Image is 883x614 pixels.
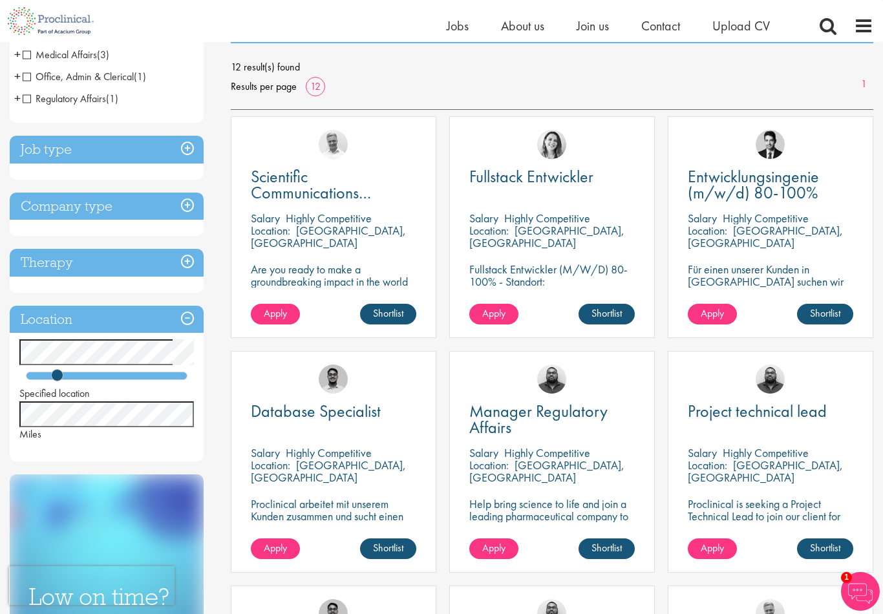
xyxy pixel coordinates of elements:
p: Highly Competitive [504,211,590,226]
span: Office, Admin & Clerical [23,70,146,83]
span: (1) [134,70,146,83]
p: Highly Competitive [286,211,372,226]
span: Manager Regulatory Affairs [469,400,608,438]
a: Join us [577,17,609,34]
span: Specified location [19,386,90,400]
a: Database Specialist [251,403,416,419]
span: Entwicklungsingenie (m/w/d) 80-100% [688,165,819,204]
span: Salary [688,445,717,460]
span: Apply [264,541,287,555]
span: Office, Admin & Clerical [23,70,134,83]
span: Apply [264,306,287,320]
a: Shortlist [579,538,635,559]
img: Chatbot [841,572,880,611]
span: Scientific Communications Manager - Oncology [251,165,393,220]
p: Highly Competitive [723,445,809,460]
span: Medical Affairs [23,48,97,61]
a: Apply [688,304,737,324]
a: Shortlist [360,538,416,559]
span: Salary [469,445,498,460]
img: Thomas Wenig [756,130,785,159]
a: Contact [641,17,680,34]
iframe: reCAPTCHA [9,566,175,605]
img: Joshua Bye [319,130,348,159]
span: Apply [482,541,505,555]
span: Location: [251,223,290,238]
p: [GEOGRAPHIC_DATA], [GEOGRAPHIC_DATA] [469,223,624,250]
a: Upload CV [712,17,770,34]
div: Therapy [10,249,204,277]
a: Apply [688,538,737,559]
a: Fullstack Entwickler [469,169,635,185]
a: Project technical lead [688,403,853,419]
a: 12 [306,79,325,93]
span: (3) [97,48,109,61]
img: Ashley Bennett [756,365,785,394]
p: Proclinical is seeking a Project Technical Lead to join our client for an exciting contract role. [688,498,853,535]
a: Apply [469,304,518,324]
p: [GEOGRAPHIC_DATA], [GEOGRAPHIC_DATA] [251,458,406,485]
a: 1 [855,77,873,92]
a: Scientific Communications Manager - Oncology [251,169,416,201]
span: Database Specialist [251,400,381,422]
span: Medical Affairs [23,48,109,61]
div: Job type [10,136,204,164]
a: Jobs [447,17,469,34]
span: (1) [106,92,118,105]
p: [GEOGRAPHIC_DATA], [GEOGRAPHIC_DATA] [251,223,406,250]
p: Proclinical arbeitet mit unserem Kunden zusammen und sucht einen Datenbankspezialisten zur Verstä... [251,498,416,559]
span: Location: [251,458,290,472]
p: Highly Competitive [286,445,372,460]
img: Nur Ergiydiren [537,130,566,159]
a: Shortlist [797,304,853,324]
span: Location: [688,223,727,238]
span: Location: [688,458,727,472]
p: Help bring science to life and join a leading pharmaceutical company to play a key role in delive... [469,498,635,559]
p: [GEOGRAPHIC_DATA], [GEOGRAPHIC_DATA] [469,458,624,485]
a: Timothy Deschamps [319,365,348,394]
span: Apply [701,541,724,555]
p: Are you ready to make a groundbreaking impact in the world of biotechnology? Join a growing compa... [251,263,416,324]
span: Fullstack Entwickler [469,165,593,187]
p: Für einen unserer Kunden in [GEOGRAPHIC_DATA] suchen wir ab sofort einen Entwicklungsingenieur Ku... [688,263,853,337]
span: + [14,67,21,86]
a: Shortlist [360,304,416,324]
a: Entwicklungsingenie (m/w/d) 80-100% [688,169,853,201]
a: About us [501,17,544,34]
a: Shortlist [579,304,635,324]
span: Regulatory Affairs [23,92,106,105]
p: Highly Competitive [723,211,809,226]
span: Location: [469,458,509,472]
span: Project technical lead [688,400,827,422]
span: 1 [841,572,852,583]
p: Highly Competitive [504,445,590,460]
span: Salary [688,211,717,226]
span: Salary [251,445,280,460]
h3: Low on time? [29,584,184,609]
span: 12 result(s) found [231,58,874,77]
a: Apply [251,304,300,324]
h3: Location [10,306,204,333]
h3: Company type [10,193,204,220]
span: Regulatory Affairs [23,92,118,105]
img: Ashley Bennett [537,365,566,394]
a: Apply [469,538,518,559]
span: + [14,45,21,64]
span: Location: [469,223,509,238]
span: Salary [469,211,498,226]
a: Apply [251,538,300,559]
span: + [14,89,21,108]
span: Apply [701,306,724,320]
span: Apply [482,306,505,320]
